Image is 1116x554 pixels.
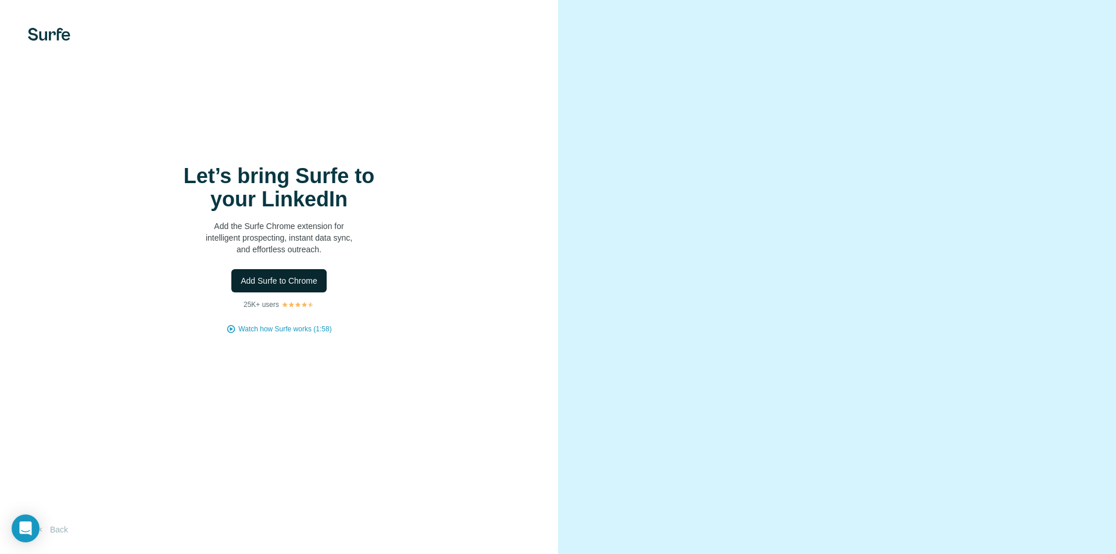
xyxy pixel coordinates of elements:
[281,301,314,308] img: Rating Stars
[28,519,76,540] button: Back
[231,269,327,292] button: Add Surfe to Chrome
[163,165,395,211] h1: Let’s bring Surfe to your LinkedIn
[238,324,331,334] button: Watch how Surfe works (1:58)
[163,220,395,255] p: Add the Surfe Chrome extension for intelligent prospecting, instant data sync, and effortless out...
[244,299,279,310] p: 25K+ users
[241,275,317,287] span: Add Surfe to Chrome
[12,514,40,542] div: Open Intercom Messenger
[28,28,70,41] img: Surfe's logo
